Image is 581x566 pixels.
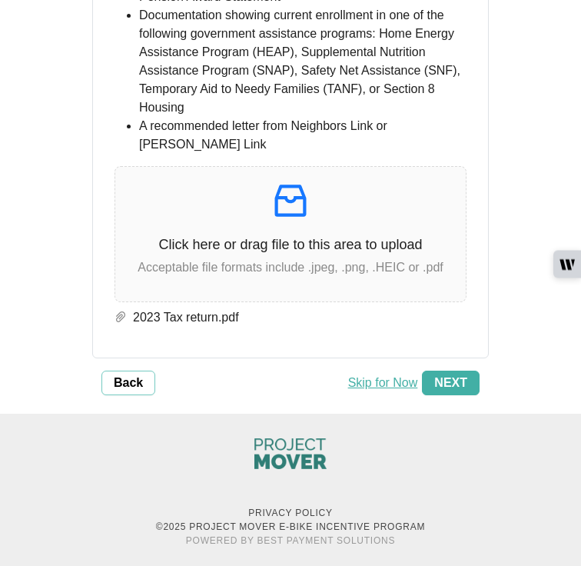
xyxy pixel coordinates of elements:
[344,371,423,395] button: Skip for Now
[114,374,143,392] span: Back
[15,520,566,534] p: © 2025 Project MOVER E-Bike Incentive Program
[254,438,327,469] img: Columbus City Council
[434,374,467,392] span: Next
[186,535,395,546] a: Powered By Best Payment Solutions
[269,179,312,222] span: inbox
[139,6,466,117] li: Documentation showing current enrollment in one of the following government assistance programs: ...
[115,311,127,323] span: paper-clip
[115,258,466,277] p: Acceptable file formats include .jpeg, .png, .HEIC or .pdf
[115,235,466,255] p: Click here or drag file to this area to upload
[248,508,332,518] a: Privacy Policy
[101,371,155,395] button: Back
[115,167,466,301] span: inboxClick here or drag file to this area to uploadAcceptable file formats include .jpeg, .png, ....
[127,308,448,327] span: 2023 Tax return.pdf
[139,117,466,154] li: A recommended letter from Neighbors Link or [PERSON_NAME] Link
[422,371,480,395] button: Next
